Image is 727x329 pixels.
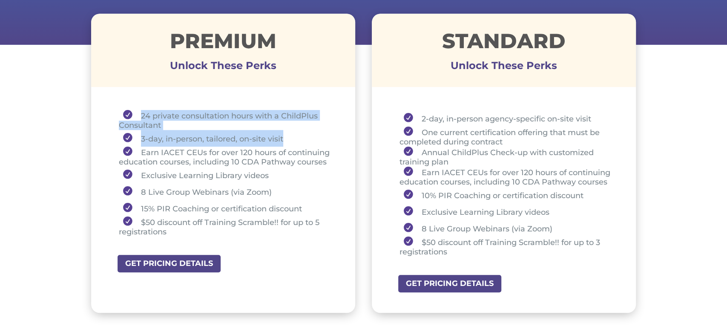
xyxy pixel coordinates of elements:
a: GET PRICING DETAILS [117,254,221,273]
h1: STANDARD [372,31,636,55]
h3: Unlock These Perks [91,66,356,70]
li: $50 discount off Training Scramble!! for up to 5 registrations [119,216,334,237]
li: Earn IACET CEUs for over 120 hours of continuing education courses, including 10 CDA Pathway courses [399,167,615,187]
li: Exclusive Learning Library videos [399,203,615,220]
li: 3-day, in-person, tailored, on-site visit [119,130,334,147]
li: 10% PIR Coaching or certification discount [399,187,615,203]
li: One current certification offering that must be completed during contract [399,127,615,147]
li: 24 private consultation hours with a ChildPlus Consultant [119,110,334,130]
li: Exclusive Learning Library videos [119,167,334,183]
li: 2-day, in-person agency-specific on-site visit [399,110,615,127]
li: Earn IACET CEUs for over 120 hours of continuing education courses, including 10 CDA Pathway courses [119,147,334,167]
h3: Unlock These Perks [372,66,636,70]
a: GET PRICING DETAILS [397,274,502,293]
li: Annual ChildPlus Check-up with customized training plan [399,147,615,167]
li: $50 discount off Training Scramble!! for up to 3 registrations [399,237,615,257]
h1: Premium [91,31,356,55]
li: 15% PIR Coaching or certification discount [119,200,334,216]
li: 8 Live Group Webinars (via Zoom) [119,183,334,200]
li: 8 Live Group Webinars (via Zoom) [399,220,615,237]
